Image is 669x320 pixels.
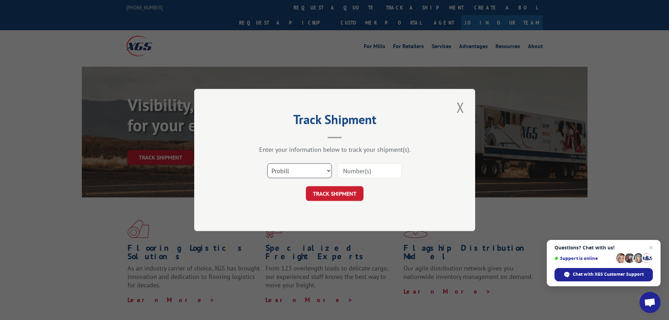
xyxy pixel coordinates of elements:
[229,145,440,154] div: Enter your information below to track your shipment(s).
[555,256,614,261] span: Support is online
[229,115,440,128] h2: Track Shipment
[573,271,644,277] span: Chat with XGS Customer Support
[337,163,402,178] input: Number(s)
[454,98,466,117] button: Close modal
[640,292,661,313] a: Open chat
[555,268,653,281] span: Chat with XGS Customer Support
[555,245,653,250] span: Questions? Chat with us!
[306,186,363,201] button: TRACK SHIPMENT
